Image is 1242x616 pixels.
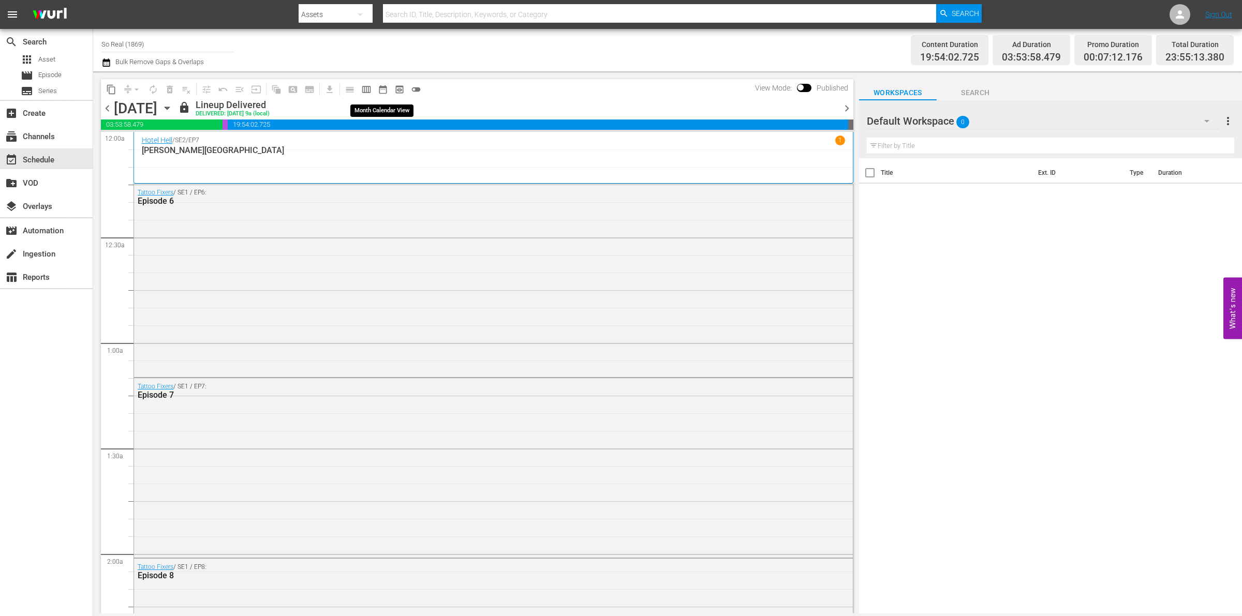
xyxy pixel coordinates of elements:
span: Series [21,85,33,97]
span: Overlays [5,200,18,213]
span: Select an event to delete [161,81,178,98]
th: Type [1123,158,1152,187]
p: SE2 / [175,137,188,144]
span: View Mode: [750,84,797,92]
span: Refresh All Search Blocks [264,79,285,99]
div: Lineup Delivered [196,99,270,111]
span: toggle_off [411,84,421,95]
a: Sign Out [1205,10,1232,19]
div: Ad Duration [1002,37,1061,52]
th: Ext. ID [1032,158,1123,187]
span: Remove Gaps & Overlaps [120,81,145,98]
th: Title [881,158,1032,187]
span: Workspaces [859,86,937,99]
span: Week Calendar View [358,81,375,98]
p: [PERSON_NAME][GEOGRAPHIC_DATA] [142,145,845,155]
span: Create [5,107,18,119]
span: Ingestion [5,248,18,260]
span: 0 [956,111,969,133]
div: Promo Duration [1084,37,1143,52]
div: Episode 7 [138,390,791,400]
span: Asset [38,54,55,65]
span: 03:53:58.479 [101,119,223,130]
div: / SE1 / EP8: [138,563,791,580]
p: / [172,137,175,144]
span: calendar_view_week_outlined [361,84,372,95]
span: Day Calendar View [338,79,358,99]
span: Asset [21,53,33,66]
span: 03:53:58.479 [1002,52,1061,64]
span: chevron_right [840,102,853,115]
p: EP7 [188,137,199,144]
button: Open Feedback Widget [1223,277,1242,339]
span: VOD [5,177,18,189]
span: Published [811,84,853,92]
span: Schedule [5,154,18,166]
span: 23:55:13.380 [1165,52,1224,64]
span: menu [6,8,19,21]
span: Loop Content [145,81,161,98]
th: Duration [1152,158,1214,187]
span: 19:54:02.725 [228,119,848,130]
span: Series [38,86,57,96]
button: Search [936,4,982,23]
a: Tattoo Fixers [138,563,173,570]
button: more_vert [1222,109,1234,133]
span: Customize Events [195,79,215,99]
div: Episode 6 [138,196,791,206]
span: 19:54:02.725 [920,52,979,64]
span: Create Series Block [301,81,318,98]
span: Create Search Block [285,81,301,98]
span: Update Metadata from Key Asset [248,81,264,98]
div: / SE1 / EP6: [138,189,791,206]
span: Search [5,36,18,48]
span: Channels [5,130,18,143]
div: / SE1 / EP7: [138,383,791,400]
span: content_copy [106,84,116,95]
span: Clear Lineup [178,81,195,98]
span: Copy Lineup [103,81,120,98]
span: 24 hours Lineup View is OFF [408,81,424,98]
span: more_vert [1222,115,1234,127]
span: lock [178,101,190,114]
span: 00:07:12.176 [223,119,228,130]
span: Revert to Primary Episode [215,81,231,98]
span: 00:04:46.620 [848,119,853,130]
span: chevron_left [101,102,114,115]
div: Episode 8 [138,570,791,580]
div: Content Duration [920,37,979,52]
a: Hotel Hell [142,136,172,144]
span: Search [937,86,1014,99]
div: [DATE] [114,100,157,117]
div: Default Workspace [867,107,1220,136]
span: Fill episodes with ad slates [231,81,248,98]
span: preview_outlined [394,84,405,95]
span: 00:07:12.176 [1084,52,1143,64]
span: Toggle to switch from Published to Draft view. [797,84,804,91]
span: Automation [5,224,18,237]
span: date_range_outlined [378,84,388,95]
a: Tattoo Fixers [138,383,173,390]
span: Download as CSV [318,79,338,99]
span: Reports [5,271,18,283]
div: DELIVERED: [DATE] 9a (local) [196,111,270,117]
a: Tattoo Fixers [138,189,173,196]
img: ans4CAIJ8jUAAAAAAAAAAAAAAAAAAAAAAAAgQb4GAAAAAAAAAAAAAAAAAAAAAAAAJMjXAAAAAAAAAAAAAAAAAAAAAAAAgAT5G... [25,3,75,27]
div: Total Duration [1165,37,1224,52]
span: Episode [21,69,33,82]
span: Episode [38,70,62,80]
span: Bulk Remove Gaps & Overlaps [114,58,204,66]
span: Search [952,4,979,23]
p: 1 [838,137,842,144]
